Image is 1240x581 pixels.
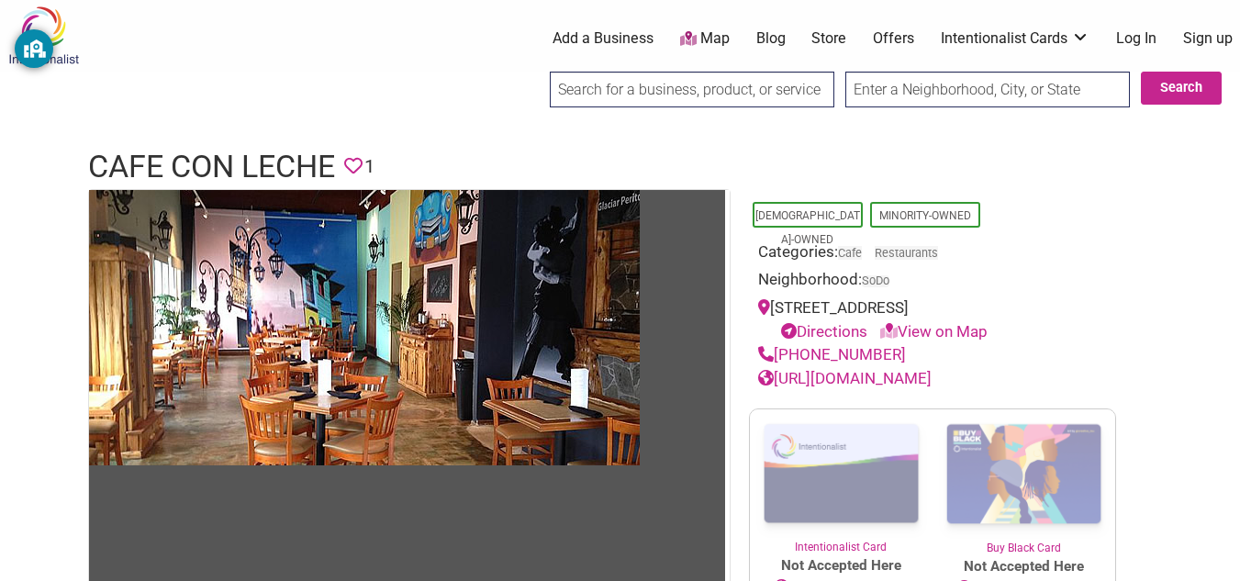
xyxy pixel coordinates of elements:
span: SoDo [862,275,889,287]
a: [URL][DOMAIN_NAME] [758,369,932,387]
a: Intentionalist Cards [941,28,1089,49]
a: Sign up [1183,28,1233,49]
a: [PHONE_NUMBER] [758,345,906,363]
a: Intentionalist Card [750,409,933,555]
a: Directions [781,322,867,341]
a: Map [680,28,730,50]
img: Intentionalist Card [750,409,933,539]
a: View on Map [880,322,988,341]
a: Minority-Owned [879,209,971,222]
div: Categories: [758,240,1107,269]
h1: Cafe Con Leche [88,145,335,189]
a: Log In [1116,28,1156,49]
span: Not Accepted Here [933,556,1115,577]
span: 1 [364,152,374,181]
div: [STREET_ADDRESS] [758,296,1107,343]
button: GoGuardian Privacy Information [15,29,53,68]
a: Blog [756,28,786,49]
a: Restaurants [875,246,938,260]
span: Not Accepted Here [750,555,933,576]
a: Store [811,28,846,49]
input: Enter a Neighborhood, City, or State [845,72,1130,107]
a: [DEMOGRAPHIC_DATA]-Owned [755,209,860,246]
img: Buy Black Card [933,409,1115,540]
a: Cafe [838,246,862,260]
a: Buy Black Card [933,409,1115,556]
input: Search for a business, product, or service [550,72,834,107]
button: Search [1141,72,1222,105]
a: Offers [873,28,914,49]
div: Neighborhood: [758,268,1107,296]
a: Add a Business [553,28,654,49]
